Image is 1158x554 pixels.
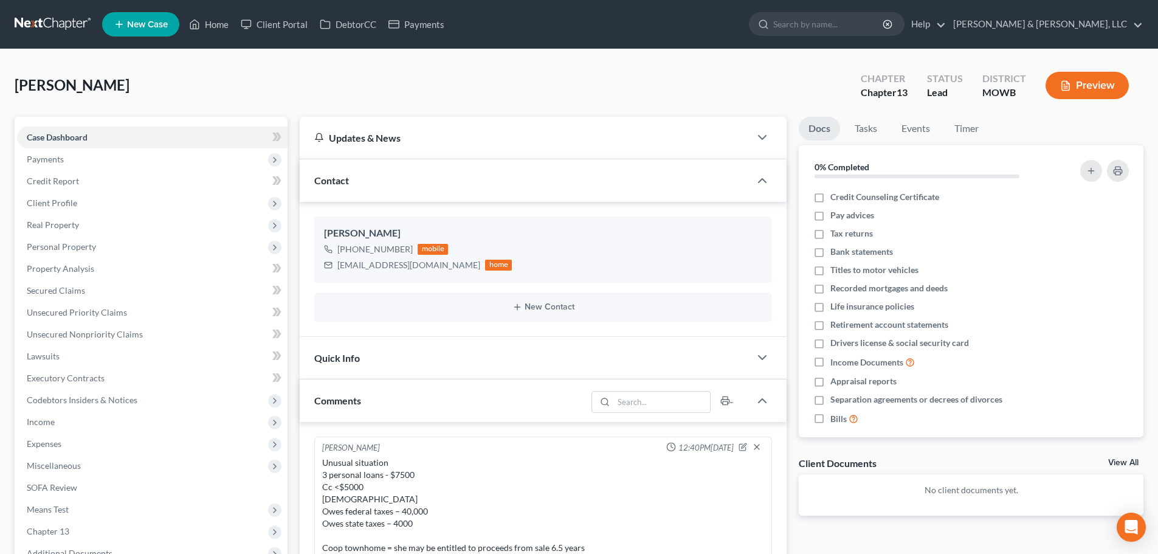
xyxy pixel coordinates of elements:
[27,395,137,405] span: Codebtors Insiders & Notices
[830,191,939,203] span: Credit Counseling Certificate
[830,282,948,294] span: Recorded mortgages and deeds
[830,337,969,349] span: Drivers license & social security card
[17,367,288,389] a: Executory Contracts
[322,442,380,454] div: [PERSON_NAME]
[614,392,711,412] input: Search...
[17,170,288,192] a: Credit Report
[830,319,948,331] span: Retirement account statements
[314,175,349,186] span: Contact
[235,13,314,35] a: Client Portal
[27,417,55,427] span: Income
[27,329,143,339] span: Unsecured Nonpriority Claims
[815,162,869,172] strong: 0% Completed
[678,442,734,454] span: 12:40PM[DATE]
[17,477,288,499] a: SOFA Review
[1046,72,1129,99] button: Preview
[905,13,946,35] a: Help
[27,504,69,514] span: Means Test
[892,117,940,140] a: Events
[799,117,840,140] a: Docs
[17,126,288,148] a: Case Dashboard
[27,307,127,317] span: Unsecured Priority Claims
[830,209,874,221] span: Pay advices
[27,198,77,208] span: Client Profile
[830,356,903,369] span: Income Documents
[337,243,413,255] div: [PHONE_NUMBER]
[830,227,873,240] span: Tax returns
[27,482,77,493] span: SOFA Review
[927,72,963,86] div: Status
[830,375,897,387] span: Appraisal reports
[27,351,60,361] span: Lawsuits
[1108,459,1139,467] a: View All
[127,20,168,29] span: New Case
[27,460,81,471] span: Miscellaneous
[830,246,893,258] span: Bank statements
[324,302,762,312] button: New Contact
[27,154,64,164] span: Payments
[927,86,963,100] div: Lead
[314,352,360,364] span: Quick Info
[27,132,88,142] span: Case Dashboard
[17,324,288,345] a: Unsecured Nonpriority Claims
[314,395,361,406] span: Comments
[485,260,512,271] div: home
[808,484,1134,496] p: No client documents yet.
[27,176,79,186] span: Credit Report
[982,72,1026,86] div: District
[17,258,288,280] a: Property Analysis
[830,413,847,425] span: Bills
[382,13,450,35] a: Payments
[861,72,908,86] div: Chapter
[27,373,105,383] span: Executory Contracts
[947,13,1143,35] a: [PERSON_NAME] & [PERSON_NAME], LLC
[861,86,908,100] div: Chapter
[27,241,96,252] span: Personal Property
[27,438,61,449] span: Expenses
[324,226,762,241] div: [PERSON_NAME]
[830,393,1002,406] span: Separation agreements or decrees of divorces
[773,13,884,35] input: Search by name...
[830,300,914,313] span: Life insurance policies
[418,244,448,255] div: mobile
[17,302,288,324] a: Unsecured Priority Claims
[337,259,480,271] div: [EMAIL_ADDRESS][DOMAIN_NAME]
[183,13,235,35] a: Home
[15,76,129,94] span: [PERSON_NAME]
[17,345,288,367] a: Lawsuits
[830,264,918,276] span: Titles to motor vehicles
[945,117,988,140] a: Timer
[897,86,908,98] span: 13
[799,457,877,469] div: Client Documents
[27,220,79,230] span: Real Property
[27,263,94,274] span: Property Analysis
[314,13,382,35] a: DebtorCC
[17,280,288,302] a: Secured Claims
[314,131,736,144] div: Updates & News
[27,526,69,536] span: Chapter 13
[982,86,1026,100] div: MOWB
[845,117,887,140] a: Tasks
[27,285,85,296] span: Secured Claims
[1117,513,1146,542] div: Open Intercom Messenger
